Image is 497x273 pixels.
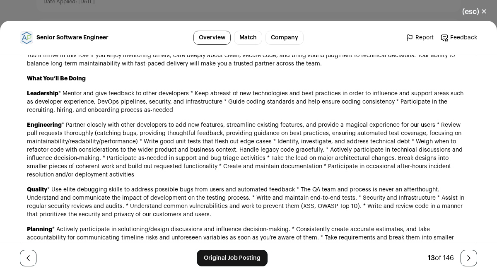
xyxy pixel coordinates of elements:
[27,225,470,259] p: * Actively participate in solutioning/design discussions and influence decision-making. * Consist...
[193,31,231,45] a: Overview
[452,2,497,21] button: Close modal
[27,186,470,219] p: * Use elite debugging skills to address possible bugs from users and automated feedback * The QA ...
[197,250,268,266] a: Original Job Posting
[27,51,470,68] p: You’ll thrive in this role if you enjoy mentoring others, care deeply about clean, secure code, a...
[440,34,477,42] a: Feedback
[405,34,434,42] a: Report
[20,31,33,44] img: 8753a0703d4ffef3b0cfe651d5f2a8b986ab24041b7d0bd84e8ddabeb997a85f.jpg
[27,76,86,82] strong: What You’ll Be Doing
[428,253,454,263] div: of 146
[428,255,435,261] span: 13
[265,31,304,45] a: Company
[27,91,58,97] strong: Leadership
[27,187,47,193] strong: Quality
[234,31,262,45] a: Match
[27,122,62,128] strong: Engineering
[27,89,470,114] p: * Mentor and give feedback to other developers * Keep abreast of new technologies and best practi...
[27,121,470,179] p: * Partner closely with other developers to add new features, streamline existing features, and pr...
[27,227,52,232] strong: Planning
[36,34,109,42] span: Senior Software Engineer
